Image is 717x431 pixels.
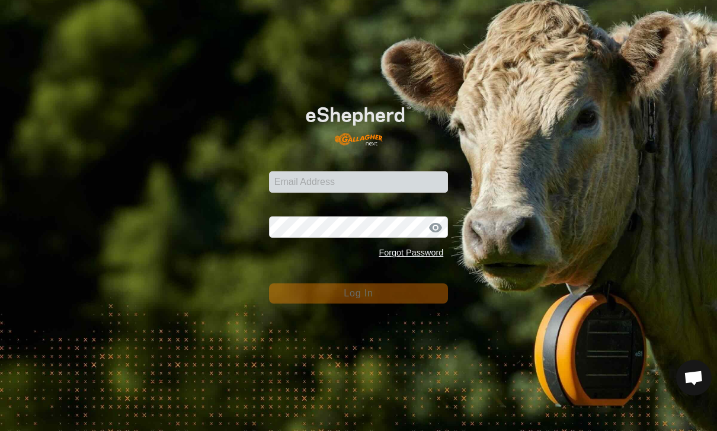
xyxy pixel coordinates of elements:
[344,288,373,298] span: Log In
[269,171,449,193] input: Email Address
[287,92,430,153] img: E-shepherd Logo
[269,283,449,304] button: Log In
[676,360,712,395] div: Open chat
[379,248,443,257] a: Forgot Password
